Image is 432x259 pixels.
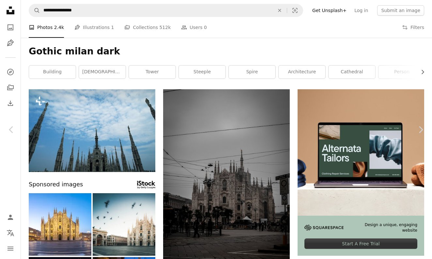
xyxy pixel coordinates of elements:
button: scroll list to the right [417,65,424,79]
a: Illustrations [4,36,17,50]
button: Search Unsplash [29,4,40,17]
a: [DEMOGRAPHIC_DATA] [79,65,126,79]
a: cathedral [329,65,375,79]
a: building [29,65,76,79]
a: Get Unsplash+ [308,5,350,16]
img: a very tall building with many spires under a cloudy blue sky [29,89,155,172]
a: Log in / Sign up [4,211,17,224]
a: Log in [350,5,372,16]
img: Milan panorama city skyline sunrise at Milano Duomo Cathedral, Milan Italy [29,193,91,256]
a: Photos [4,21,17,34]
img: file-1707885205802-88dd96a21c72image [298,89,424,216]
span: 512k [159,24,171,31]
img: The Piazza del Duomo at dawn [93,193,155,256]
form: Find visuals sitewide [29,4,303,17]
a: Collections 512k [124,17,171,38]
a: Collections [4,81,17,94]
span: Sponsored images [29,180,83,189]
button: Language [4,226,17,239]
a: Explore [4,65,17,79]
a: Users 0 [181,17,207,38]
img: file-1705255347840-230a6ab5bca9image [304,225,344,230]
a: steeple [179,65,225,79]
span: 1 [111,24,114,31]
a: a very tall building with many spires under a cloudy blue sky [29,128,155,134]
a: Design a unique, engaging websiteStart A Free Trial [298,89,424,256]
span: Design a unique, engaging website [351,222,417,233]
button: Visual search [287,4,303,17]
a: Next [409,98,432,161]
span: 0 [204,24,207,31]
h1: Gothic milan dark [29,46,424,57]
button: Clear [272,4,287,17]
button: Menu [4,242,17,255]
a: person [378,65,425,79]
a: architecture [279,65,325,79]
a: spire [229,65,275,79]
button: Filters [402,17,424,38]
a: Download History [4,97,17,110]
a: a large cathedral with a clock on the front of it [163,181,290,187]
div: Start A Free Trial [304,238,417,249]
button: Submit an image [377,5,424,16]
a: tower [129,65,176,79]
a: Illustrations 1 [74,17,114,38]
